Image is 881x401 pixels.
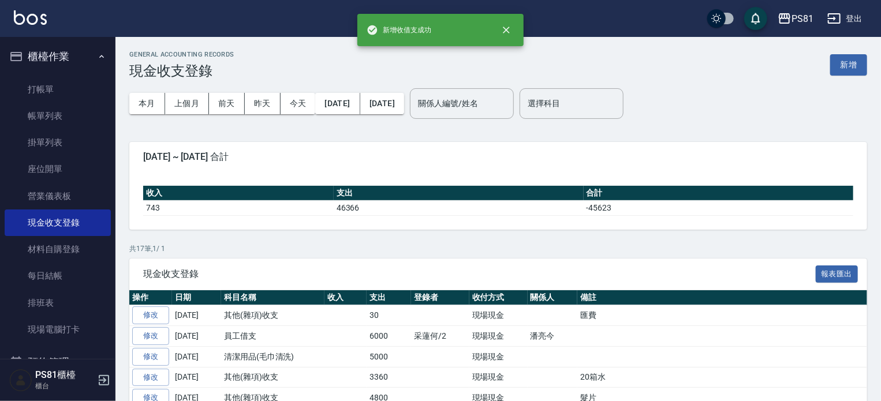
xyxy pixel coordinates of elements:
button: 報表匯出 [816,265,858,283]
button: 本月 [129,93,165,114]
td: 現場現金 [469,346,528,367]
p: 共 17 筆, 1 / 1 [129,243,867,254]
td: [DATE] [172,367,221,388]
a: 現場電腦打卡 [5,316,111,343]
a: 新增 [830,59,867,70]
span: [DATE] ~ [DATE] 合計 [143,151,853,163]
h3: 現金收支登錄 [129,63,234,79]
td: 6000 [367,326,411,347]
img: Logo [14,10,47,25]
th: 支出 [334,186,584,201]
td: 30 [367,305,411,326]
a: 每日結帳 [5,263,111,289]
span: 新增收借支成功 [367,24,431,36]
a: 帳單列表 [5,103,111,129]
div: PS81 [792,12,813,26]
td: 743 [143,200,334,215]
th: 收入 [324,290,367,305]
a: 修改 [132,369,169,387]
button: close [494,17,519,43]
button: 上個月 [165,93,209,114]
p: 櫃台 [35,381,94,391]
span: 現金收支登錄 [143,268,816,280]
a: 打帳單 [5,76,111,103]
th: 收付方式 [469,290,528,305]
a: 修改 [132,327,169,345]
h2: GENERAL ACCOUNTING RECORDS [129,51,234,58]
td: [DATE] [172,346,221,367]
a: 排班表 [5,290,111,316]
td: 46366 [334,200,584,215]
td: 現場現金 [469,305,528,326]
a: 座位開單 [5,156,111,182]
a: 營業儀表板 [5,183,111,209]
th: 日期 [172,290,221,305]
a: 修改 [132,306,169,324]
button: PS81 [773,7,818,31]
th: 操作 [129,290,172,305]
td: 5000 [367,346,411,367]
td: 潘亮今 [528,326,578,347]
th: 備註 [577,290,880,305]
button: [DATE] [315,93,360,114]
button: 新增 [830,54,867,76]
a: 掛單列表 [5,129,111,156]
button: save [744,7,767,30]
th: 合計 [584,186,853,201]
td: [DATE] [172,305,221,326]
button: 今天 [281,93,316,114]
td: 采蓮何/2 [411,326,469,347]
a: 材料自購登錄 [5,236,111,263]
button: 昨天 [245,93,281,114]
td: 20箱水 [577,367,880,388]
th: 收入 [143,186,334,201]
img: Person [9,369,32,392]
button: 前天 [209,93,245,114]
td: -45623 [584,200,853,215]
button: [DATE] [360,93,404,114]
td: [DATE] [172,326,221,347]
td: 3360 [367,367,411,388]
td: 清潔用品(毛巾清洗) [221,346,324,367]
h5: PS81櫃檯 [35,369,94,381]
td: 現場現金 [469,367,528,388]
th: 關係人 [528,290,578,305]
td: 現場現金 [469,326,528,347]
th: 登錄者 [411,290,469,305]
td: 員工借支 [221,326,324,347]
td: 其他(雜項)收支 [221,367,324,388]
a: 現金收支登錄 [5,209,111,236]
button: 預約管理 [5,347,111,377]
th: 支出 [367,290,411,305]
button: 登出 [823,8,867,29]
a: 修改 [132,348,169,366]
td: 匯費 [577,305,880,326]
a: 報表匯出 [816,268,858,279]
button: 櫃檯作業 [5,42,111,72]
td: 其他(雜項)收支 [221,305,324,326]
th: 科目名稱 [221,290,324,305]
